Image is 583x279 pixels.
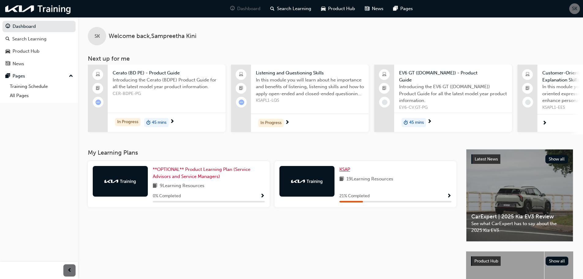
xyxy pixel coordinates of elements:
[365,5,369,13] span: news-icon
[78,55,583,62] h3: Next up for me
[95,100,101,105] span: learningRecordVerb_ATTEMPT-icon
[382,85,387,92] span: booktick-icon
[374,65,512,132] a: EV6 GT ([DOMAIN_NAME]) - Product GuideIntroducing the EV6 GT ([DOMAIN_NAME]) Product Guide for al...
[277,5,311,12] span: Search Learning
[475,156,498,162] span: Latest News
[256,97,364,104] span: KSAPL1-LQS
[270,5,275,13] span: search-icon
[2,20,76,70] button: DashboardSearch LearningProduct HubNews
[471,154,568,164] a: Latest NewsShow all
[170,119,174,125] span: next-icon
[393,5,398,13] span: pages-icon
[6,49,10,54] span: car-icon
[109,33,196,40] span: Welcome back , Sampreetha Kini
[6,36,10,42] span: search-icon
[360,2,388,15] a: news-iconNews
[346,175,393,183] span: 19 Learning Resources
[339,175,344,183] span: book-icon
[388,2,418,15] a: pages-iconPages
[96,85,100,92] span: booktick-icon
[471,213,568,220] span: CarExpert | 2025 Kia EV3 Review
[285,120,290,126] span: next-icon
[290,178,324,184] img: kia-training
[6,24,10,29] span: guage-icon
[13,73,25,80] div: Pages
[404,119,408,126] span: duration-icon
[12,36,47,43] div: Search Learning
[225,2,265,15] a: guage-iconDashboard
[153,193,181,200] span: 0 % Completed
[399,70,507,83] span: EV6 GT ([DOMAIN_NAME]) - Product Guide
[260,194,265,199] span: Show Progress
[260,192,265,200] button: Show Progress
[265,2,316,15] a: search-iconSearch Learning
[96,71,100,79] span: laptop-icon
[7,91,76,100] a: All Pages
[2,21,76,32] a: Dashboard
[546,257,569,266] button: Show all
[6,61,10,67] span: news-icon
[239,85,243,92] span: booktick-icon
[399,83,507,104] span: Introducing the EV6 GT ([DOMAIN_NAME]) Product Guide for all the latest model year product inform...
[572,5,577,12] span: SK
[153,166,265,180] a: **OPTIONAL** Product Learning Plan (Service Advisors and Service Managers)
[258,119,284,127] div: In Progress
[113,77,221,90] span: Introducing the Cerato (BDPE) Product Guide for all the latest model year product information.
[95,33,100,40] span: SK
[447,192,451,200] button: Show Progress
[103,178,137,184] img: kia-training
[13,48,39,55] div: Product Hub
[339,166,353,173] a: KSAP
[237,5,260,12] span: Dashboard
[3,2,73,15] img: kia-training
[152,119,166,126] span: 45 mins
[447,194,451,199] span: Show Progress
[372,5,383,12] span: News
[542,121,547,126] span: next-icon
[113,90,221,97] span: CER-BDPE-PG
[569,3,580,14] button: SK
[113,70,221,77] span: Cerato (BD PE) - Product Guide
[545,155,568,164] button: Show all
[399,104,507,111] span: EV6-CV.GT-PG
[88,149,456,156] h3: My Learning Plans
[2,46,76,57] a: Product Hub
[160,182,204,190] span: 9 Learning Resources
[153,167,250,179] span: **OPTIONAL** Product Learning Plan (Service Advisors and Service Managers)
[382,71,387,79] span: laptop-icon
[339,167,350,172] span: KSAP
[382,100,387,105] span: learningRecordVerb_NONE-icon
[6,74,10,79] span: pages-icon
[471,220,568,234] span: See what CarExpert has to say about the 2025 Kia EV3.
[466,149,573,242] a: Latest NewsShow allCarExpert | 2025 Kia EV3 ReviewSee what CarExpert has to say about the 2025 Ki...
[256,77,364,97] span: In this module you will learn about he importance and benefits of listening, listening skills and...
[316,2,360,15] a: car-iconProduct Hub
[471,256,568,266] a: Product HubShow all
[474,258,498,264] span: Product Hub
[115,118,140,126] div: In Progress
[256,70,364,77] span: Listening and Questioning Skills
[525,100,531,105] span: learningRecordVerb_NONE-icon
[88,65,226,132] a: Cerato (BD PE) - Product GuideIntroducing the Cerato (BDPE) Product Guide for all the latest mode...
[69,72,73,80] span: up-icon
[67,267,72,274] span: prev-icon
[230,5,235,13] span: guage-icon
[7,82,76,91] a: Training Schedule
[239,71,243,79] span: laptop-icon
[328,5,355,12] span: Product Hub
[2,33,76,45] a: Search Learning
[339,193,370,200] span: 21 % Completed
[525,71,530,79] span: laptop-icon
[427,119,432,125] span: next-icon
[2,70,76,82] button: Pages
[146,119,151,126] span: duration-icon
[2,58,76,70] a: News
[231,65,369,132] a: Listening and Questioning SkillsIn this module you will learn about he importance and benefits of...
[13,60,24,67] div: News
[239,100,244,105] span: learningRecordVerb_ATTEMPT-icon
[321,5,326,13] span: car-icon
[153,182,157,190] span: book-icon
[409,119,424,126] span: 45 mins
[400,5,413,12] span: Pages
